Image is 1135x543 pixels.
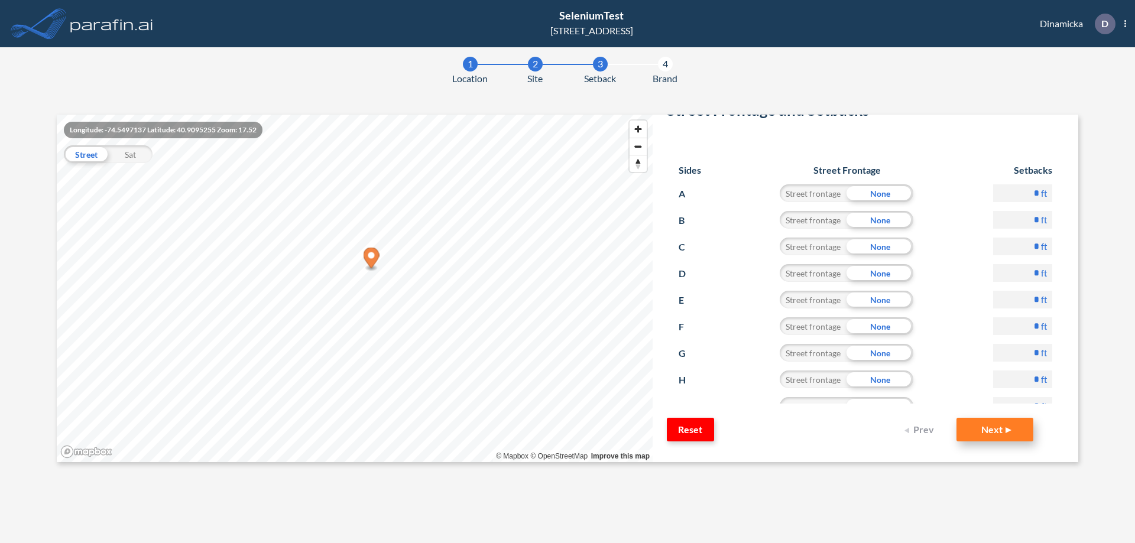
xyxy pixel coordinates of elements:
[780,211,847,229] div: Street frontage
[527,71,543,86] span: Site
[780,397,847,415] div: Street frontage
[679,211,701,230] p: B
[1101,18,1108,29] p: D
[780,264,847,282] div: Street frontage
[780,344,847,362] div: Street frontage
[530,452,588,460] a: OpenStreetMap
[1041,373,1048,385] label: ft
[463,57,478,71] div: 1
[630,138,647,155] button: Zoom out
[847,317,913,335] div: None
[64,122,262,138] div: Longitude: -74.5497137 Latitude: 40.9095255 Zoom: 17.52
[452,71,488,86] span: Location
[593,57,608,71] div: 3
[679,317,701,336] p: F
[658,57,673,71] div: 4
[679,291,701,310] p: E
[1041,400,1048,412] label: ft
[550,24,633,38] div: [STREET_ADDRESS]
[1041,267,1048,279] label: ft
[780,291,847,308] div: Street frontage
[993,164,1052,175] h6: Setbacks
[679,238,701,256] p: C
[1041,187,1048,199] label: ft
[897,418,945,441] button: Prev
[847,184,913,202] div: None
[768,164,925,175] h6: Street Frontage
[667,418,714,441] button: Reset
[847,211,913,229] div: None
[108,145,153,163] div: Sat
[57,115,653,462] canvas: Map
[630,121,647,138] button: Zoom in
[679,184,701,203] p: A
[1041,214,1048,226] label: ft
[584,71,616,86] span: Setback
[591,452,650,460] a: Improve this map
[780,184,847,202] div: Street frontage
[653,71,677,86] span: Brand
[847,264,913,282] div: None
[1041,240,1048,252] label: ft
[679,370,701,389] p: H
[847,238,913,255] div: None
[64,145,108,163] div: Street
[679,264,701,283] p: D
[679,164,701,175] h6: Sides
[1041,320,1048,332] label: ft
[679,397,701,416] p: I
[780,238,847,255] div: Street frontage
[780,370,847,388] div: Street frontage
[630,155,647,172] button: Reset bearing to north
[1022,14,1126,34] div: Dinamicka
[679,344,701,363] p: G
[364,248,380,272] div: Map marker
[60,445,112,459] a: Mapbox homepage
[1041,347,1048,359] label: ft
[956,418,1033,441] button: Next
[847,291,913,308] div: None
[528,57,543,71] div: 2
[847,344,913,362] div: None
[496,452,528,460] a: Mapbox
[559,9,624,22] span: SeleniumTest
[780,317,847,335] div: Street frontage
[1041,294,1048,305] label: ft
[68,12,155,35] img: logo
[847,370,913,388] div: None
[847,397,913,415] div: None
